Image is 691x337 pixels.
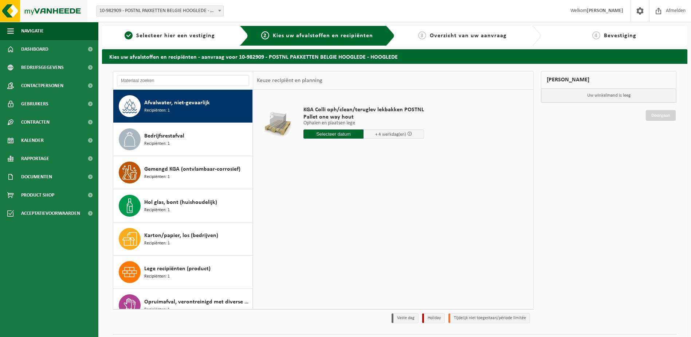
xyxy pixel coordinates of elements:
[430,33,507,39] span: Overzicht van uw aanvraag
[604,33,636,39] span: Bevestiging
[303,129,364,139] input: Selecteer datum
[102,49,687,63] h2: Kies uw afvalstoffen en recipiënten - aanvraag voor 10-982909 - POSTNL PAKKETTEN BELGIE HOOGLEDE ...
[113,222,253,256] button: Karton/papier, los (bedrijven) Recipiënten: 1
[117,75,249,86] input: Materiaal zoeken
[113,289,253,322] button: Opruimafval, verontreinigd met diverse niet-gevaarlijke afvalstoffen Recipiënten: 1
[144,140,170,147] span: Recipiënten: 1
[21,58,64,77] span: Bedrijfsgegevens
[113,90,253,123] button: Afvalwater, niet-gevaarlijk Recipiënten: 1
[144,298,251,306] span: Opruimafval, verontreinigd met diverse niet-gevaarlijke afvalstoffen
[96,5,224,16] span: 10-982909 - POSTNL PAKKETTEN BELGIE HOOGLEDE - HOOGLEDE
[21,131,44,150] span: Kalender
[144,273,170,280] span: Recipiënten: 1
[136,33,215,39] span: Selecteer hier een vestiging
[144,306,170,313] span: Recipiënten: 1
[303,121,424,126] p: Ophalen en plaatsen lege
[592,31,600,39] span: 4
[125,31,133,39] span: 1
[21,204,80,222] span: Acceptatievoorwaarden
[448,313,530,323] li: Tijdelijk niet toegestaan/période limitée
[21,95,48,113] span: Gebruikers
[392,313,419,323] li: Vaste dag
[253,71,326,90] div: Keuze recipiënt en planning
[144,165,240,174] span: Gemengd KGA (ontvlambaar-corrosief)
[303,106,424,113] span: KGA Colli oph/clean/teruglev lekbakken POSTNL
[541,71,676,89] div: [PERSON_NAME]
[113,256,253,289] button: Lege recipiënten (product) Recipiënten: 1
[261,31,269,39] span: 2
[541,89,676,102] p: Uw winkelmand is leeg
[21,150,49,168] span: Rapportage
[303,113,424,121] span: Pallet one way hout
[418,31,426,39] span: 3
[21,168,52,186] span: Documenten
[144,174,170,181] span: Recipiënten: 1
[273,33,373,39] span: Kies uw afvalstoffen en recipiënten
[21,77,63,95] span: Contactpersonen
[113,156,253,189] button: Gemengd KGA (ontvlambaar-corrosief) Recipiënten: 1
[97,6,223,16] span: 10-982909 - POSTNL PAKKETTEN BELGIE HOOGLEDE - HOOGLEDE
[21,40,48,58] span: Dashboard
[144,98,210,107] span: Afvalwater, niet-gevaarlijk
[113,189,253,222] button: Hol glas, bont (huishoudelijk) Recipiënten: 1
[144,107,170,114] span: Recipiënten: 1
[144,132,184,140] span: Bedrijfsrestafval
[587,8,623,13] strong: [PERSON_NAME]
[144,264,211,273] span: Lege recipiënten (product)
[21,186,54,204] span: Product Shop
[113,123,253,156] button: Bedrijfsrestafval Recipiënten: 1
[422,313,445,323] li: Holiday
[144,240,170,247] span: Recipiënten: 1
[144,198,217,207] span: Hol glas, bont (huishoudelijk)
[21,22,44,40] span: Navigatie
[106,31,234,40] a: 1Selecteer hier een vestiging
[646,110,676,121] a: Doorgaan
[144,231,218,240] span: Karton/papier, los (bedrijven)
[144,207,170,214] span: Recipiënten: 1
[375,132,406,137] span: + 4 werkdag(en)
[21,113,50,131] span: Contracten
